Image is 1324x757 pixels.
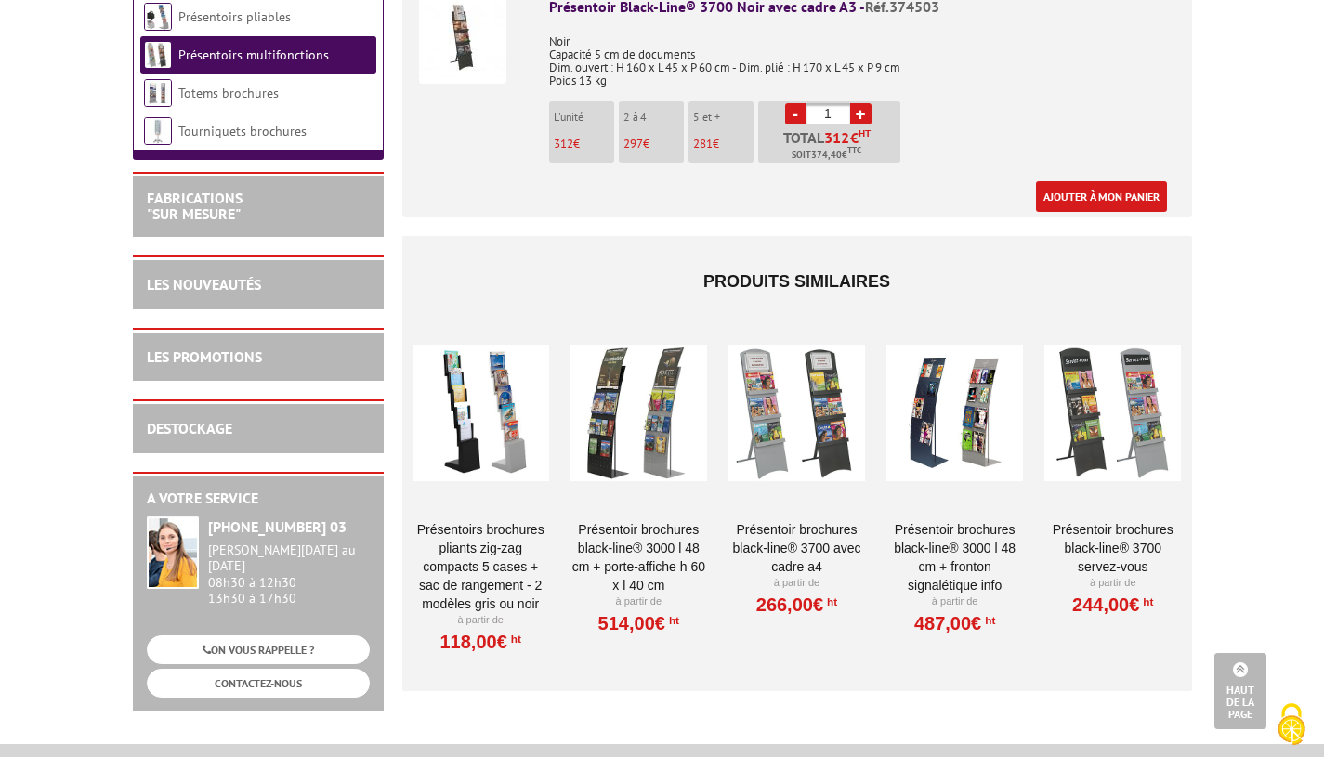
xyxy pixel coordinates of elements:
[824,130,850,145] span: 312
[756,599,837,610] a: 266,00€HT
[439,636,520,647] a: 118,00€HT
[1044,520,1181,576] a: Présentoir brochures Black-Line® 3700 Servez-vous
[623,111,684,124] p: 2 à 4
[728,520,865,576] a: Présentoir brochures Black-Line® 3700 avec cadre A4
[554,111,614,124] p: L'unité
[413,520,549,613] a: Présentoirs brochures pliants Zig-Zag compacts 5 cases + sac de rangement - 2 Modèles Gris ou Noir
[208,542,370,607] div: 08h30 à 12h30 13h30 à 17h30
[208,517,347,536] strong: [PHONE_NUMBER] 03
[1139,595,1153,608] sup: HT
[623,137,684,150] p: €
[178,46,329,63] a: Présentoirs multifonctions
[208,542,370,574] div: [PERSON_NAME][DATE] au [DATE]
[507,633,521,646] sup: HT
[413,613,549,628] p: À partir de
[147,490,370,507] h2: A votre service
[147,275,261,294] a: LES NOUVEAUTÉS
[1044,576,1181,591] p: À partir de
[847,145,861,155] sup: TTC
[598,618,679,629] a: 514,00€HT
[859,127,871,140] sup: HT
[144,79,172,107] img: Totems brochures
[728,576,865,591] p: À partir de
[703,272,890,291] span: Produits similaires
[623,136,643,151] span: 297
[554,136,573,151] span: 312
[811,148,842,163] span: 374,40
[144,41,172,69] img: Présentoirs multifonctions
[1214,653,1266,729] a: Haut de la page
[554,137,614,150] p: €
[823,595,837,608] sup: HT
[570,594,707,609] p: À partir de
[1268,701,1315,748] img: Cookies (fenêtre modale)
[693,136,713,151] span: 281
[763,130,900,163] p: Total
[178,123,307,139] a: Tourniquets brochures
[693,111,754,124] p: 5 et +
[785,103,806,124] a: -
[981,614,995,627] sup: HT
[886,594,1023,609] p: À partir de
[178,85,279,101] a: Totems brochures
[144,3,172,31] img: Présentoirs pliables
[1259,694,1324,757] button: Cookies (fenêtre modale)
[147,189,243,224] a: FABRICATIONS"Sur Mesure"
[914,618,995,629] a: 487,00€HT
[850,103,872,124] a: +
[1072,599,1153,610] a: 244,00€HT
[147,635,370,664] a: ON VOUS RAPPELLE ?
[693,137,754,150] p: €
[178,8,291,25] a: Présentoirs pliables
[147,516,199,589] img: widget-service.jpg
[147,419,232,437] a: DESTOCKAGE
[147,347,262,366] a: LES PROMOTIONS
[1036,181,1167,212] a: Ajouter à mon panier
[147,669,370,698] a: CONTACTEZ-NOUS
[144,117,172,145] img: Tourniquets brochures
[549,22,1175,87] p: Noir Capacité 5 cm de documents Dim. ouvert : H 160 x L 45 x P 60 cm - Dim. plié : H 170 x L 45 x...
[665,614,679,627] sup: HT
[570,520,707,594] a: Présentoir brochures Black-Line® 3000 L 48 cm + porte-affiche H 60 x L 40 cm
[886,520,1023,594] a: Présentoir brochures Black-Line® 3000 L 48 cm + fronton signalétique info
[850,130,859,145] span: €
[792,148,861,163] span: Soit €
